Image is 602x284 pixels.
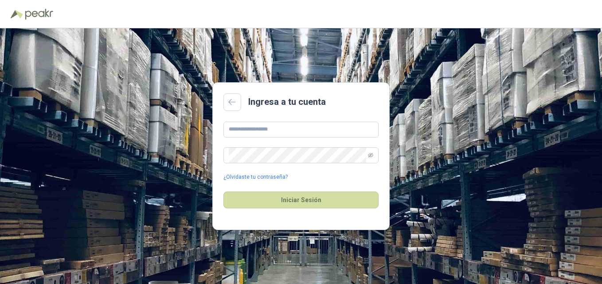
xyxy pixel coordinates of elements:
h2: Ingresa a tu cuenta [248,95,326,109]
span: eye-invisible [368,153,373,158]
button: Iniciar Sesión [223,192,379,208]
a: ¿Olvidaste tu contraseña? [223,173,288,181]
img: Peakr [25,9,53,19]
img: Logo [11,10,23,19]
